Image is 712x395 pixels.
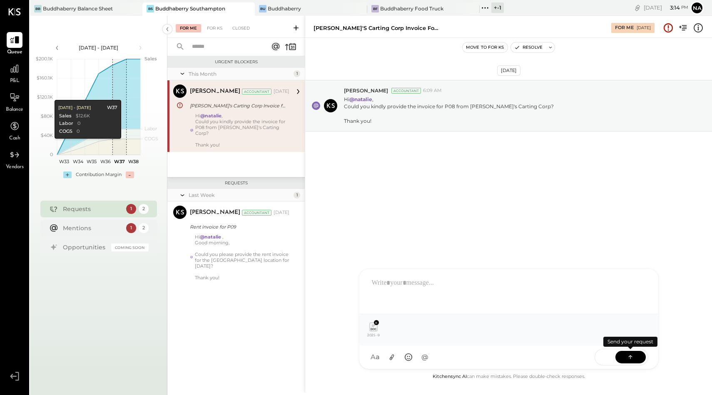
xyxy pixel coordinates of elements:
[41,113,53,119] text: $80K
[128,159,138,164] text: W38
[637,25,651,31] div: [DATE]
[139,204,149,214] div: 2
[615,25,634,31] div: For Me
[259,5,266,12] div: Bu
[391,88,421,94] div: Accountant
[0,118,29,142] a: Cash
[144,56,157,62] text: Sales
[87,159,97,164] text: W35
[195,142,289,148] div: Thank you!
[228,24,254,32] div: Closed
[147,5,154,12] div: BS
[603,337,657,347] div: Send your request
[268,5,301,12] div: Buddhaberry
[107,104,117,111] div: W37
[75,113,90,119] div: $12.6K
[344,87,388,94] span: [PERSON_NAME]
[421,353,428,361] span: @
[144,136,158,142] text: COGS
[463,42,508,52] button: Move to for ks
[294,70,300,77] div: 1
[644,4,688,12] div: [DATE]
[690,1,704,15] button: na
[0,89,29,114] a: Balance
[190,223,287,231] div: Rent invoice for P09
[63,224,122,232] div: Mentions
[344,96,554,124] p: Hi ,
[344,103,554,110] div: Could you kindly provide the invoice for P08 from [PERSON_NAME]'s Carting Corp?
[423,87,442,94] span: 6:09 AM
[189,191,291,199] div: Last Week
[294,192,300,199] div: 1
[364,333,383,337] span: 2025 -9 Buddhaberry Yogurt Holding LLC.pdf
[190,87,240,96] div: [PERSON_NAME]
[7,49,22,56] span: Queue
[0,61,29,85] a: P&L
[77,120,80,127] div: 0
[368,350,383,365] button: Aa
[242,210,271,216] div: Accountant
[76,171,122,178] div: Contribution Margin
[63,171,72,178] div: +
[59,159,69,164] text: W33
[126,171,134,178] div: -
[172,59,301,65] div: Urgent Blockers
[491,2,504,13] div: + -1
[34,5,42,12] div: BB
[63,205,122,213] div: Requests
[0,32,29,56] a: Queue
[6,164,24,171] span: Vendors
[43,5,113,12] div: Buddhaberry Balance Sheet
[314,24,438,32] div: [PERSON_NAME]'s Carting Corp Invoice for P08
[376,353,380,361] span: a
[195,113,289,148] div: Hi ,
[0,147,29,171] a: Vendors
[59,120,73,127] div: Labor
[172,180,301,186] div: Requests
[59,113,71,119] div: Sales
[36,56,53,62] text: $200.1K
[111,243,149,251] div: Coming Soon
[349,96,372,102] strong: @natalie
[595,347,615,368] span: SEND
[242,89,271,94] div: Accountant
[58,105,90,111] div: [DATE] - [DATE]
[195,119,289,136] div: Could you kindly provide the invoice for P08 from [PERSON_NAME]'s Carting Corp?
[10,77,20,85] span: P&L
[200,234,221,240] strong: @natalie
[114,159,125,164] text: W37
[633,3,642,12] div: copy link
[274,88,289,95] div: [DATE]
[9,135,20,142] span: Cash
[76,128,79,135] div: 0
[63,44,134,51] div: [DATE] - [DATE]
[126,204,136,214] div: 1
[144,126,157,132] text: Labor
[37,75,53,81] text: $160.1K
[155,5,225,12] div: Buddhaberry Southampton
[189,70,291,77] div: This Month
[511,42,546,52] button: Resolve
[274,209,289,216] div: [DATE]
[380,5,443,12] div: Buddhaberry Food Truck
[371,5,379,12] div: BF
[50,152,53,157] text: 0
[41,132,53,138] text: $40K
[418,350,433,365] button: @
[497,65,520,76] div: [DATE]
[200,113,222,119] strong: @natalie
[190,102,287,110] div: [PERSON_NAME]'s Carting Corp Invoice for P08
[63,243,107,251] div: Opportunities
[203,24,227,32] div: For KS
[6,106,23,114] span: Balance
[126,223,136,233] div: 1
[72,159,83,164] text: W34
[100,159,111,164] text: W36
[139,223,149,233] div: 2
[176,24,201,32] div: For Me
[59,128,72,135] div: COGS
[190,209,240,217] div: [PERSON_NAME]
[195,251,289,281] div: Could you please provide the rent invoice for the [GEOGRAPHIC_DATA] location for [DATE]? Thank you!
[37,94,53,100] text: $120.1K
[344,117,554,124] div: Thank you!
